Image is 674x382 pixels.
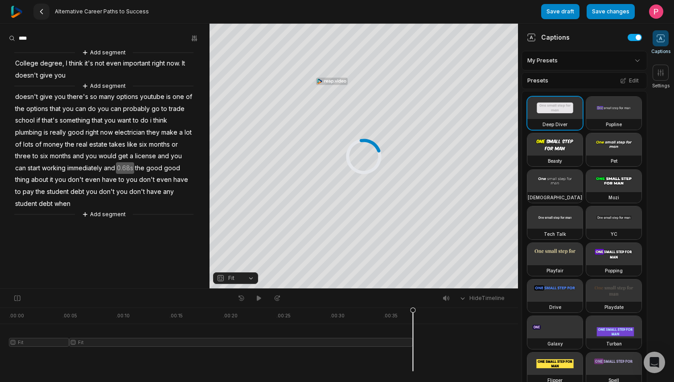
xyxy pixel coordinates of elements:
[39,150,49,162] span: six
[606,121,622,128] h3: Popline
[652,65,670,89] button: Settings
[110,103,122,115] span: can
[172,91,185,103] span: one
[39,58,65,70] span: degree,
[75,139,88,151] span: real
[108,139,126,151] span: takes
[549,304,561,311] h3: Drive
[157,150,170,162] span: and
[14,127,43,139] span: plumbing
[84,174,101,186] span: even
[139,91,165,103] span: youtube
[606,340,622,347] h3: Turban
[611,157,617,164] h3: Pet
[617,75,641,86] button: Edit
[129,150,134,162] span: a
[53,198,71,210] span: when
[126,139,138,151] span: like
[49,103,62,115] span: that
[87,103,97,115] span: do
[587,4,635,19] button: Save changes
[651,48,670,55] span: Captions
[97,103,110,115] span: you
[168,103,185,115] span: trade
[80,48,127,58] button: Add segment
[604,304,624,311] h3: Playdate
[166,58,181,70] span: now.
[39,91,53,103] span: give
[49,174,54,186] span: it
[118,174,125,186] span: to
[14,91,39,103] span: doesn't
[14,174,30,186] span: thing
[38,198,53,210] span: debt
[165,91,172,103] span: is
[91,115,103,127] span: that
[160,127,178,139] span: make
[644,352,665,373] div: Open Intercom Messenger
[85,150,98,162] span: you
[41,162,66,174] span: working
[54,174,67,186] span: you
[74,103,87,115] span: can
[456,292,507,305] button: HideTimeline
[70,186,85,198] span: debt
[152,115,168,127] span: think
[64,139,75,151] span: the
[138,139,148,151] span: six
[14,186,22,198] span: to
[14,103,25,115] span: the
[652,82,670,89] span: Settings
[605,267,623,274] h3: Popping
[156,174,173,186] span: even
[116,115,132,127] span: want
[59,115,91,127] span: something
[651,30,670,55] button: Captions
[173,174,189,186] span: have
[14,70,39,82] span: doesn't
[542,121,567,128] h3: Deep Diver
[122,58,151,70] span: important
[611,230,617,238] h3: YC
[68,58,84,70] span: think
[151,103,160,115] span: go
[541,4,579,19] button: Save draft
[99,127,114,139] span: now
[149,115,152,127] span: i
[46,186,70,198] span: student
[114,127,146,139] span: electrician
[213,272,258,284] button: Fit
[25,103,49,115] span: options
[185,91,193,103] span: of
[49,127,67,139] span: really
[22,186,35,198] span: pay
[528,194,582,201] h3: [DEMOGRAPHIC_DATA]
[122,103,151,115] span: probably
[88,139,108,151] span: estate
[148,139,171,151] span: months
[101,174,118,186] span: have
[115,186,128,198] span: you
[128,186,146,198] span: don't
[548,157,562,164] h3: Beasty
[14,162,27,174] span: can
[72,150,85,162] span: and
[67,127,85,139] span: good
[85,186,98,198] span: you
[35,186,46,198] span: the
[140,115,149,127] span: do
[94,58,105,70] span: not
[98,186,115,198] span: don't
[117,150,129,162] span: get
[53,91,66,103] span: you
[89,91,98,103] span: so
[49,150,72,162] span: months
[43,127,49,139] span: is
[11,6,23,18] img: reap
[55,8,149,15] span: Alternative Career Paths to Success
[138,174,156,186] span: don't
[522,51,647,70] div: My Presets
[146,186,162,198] span: have
[105,58,122,70] span: even
[145,162,163,174] span: good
